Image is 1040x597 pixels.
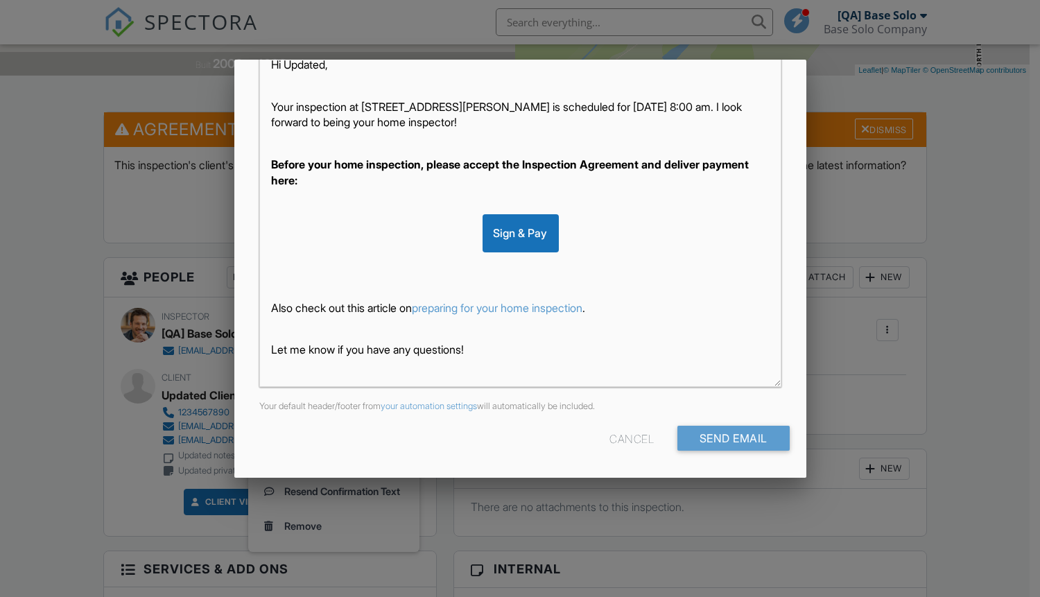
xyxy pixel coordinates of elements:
div: Cancel [609,426,654,451]
a: Sign & Pay [482,226,558,240]
p: Also check out this article on . [271,300,770,315]
a: preparing for your home inspection [412,301,582,315]
div: Sign & Pay [482,214,558,252]
p: Your inspection at [STREET_ADDRESS][PERSON_NAME] is scheduled for [DATE] 8:00 am. I look forward ... [271,99,770,130]
a: your automation settings [381,401,477,411]
p: Hi Updated, [271,57,770,72]
strong: Before your home inspection, please accept the Inspection Agreement and deliver payment here: [271,157,749,187]
input: Send Email [677,426,790,451]
p: Let me know if you have any questions! [271,342,770,357]
p: Thank you! [271,384,770,399]
div: Your default header/footer from will automatically be included. [251,401,790,412]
